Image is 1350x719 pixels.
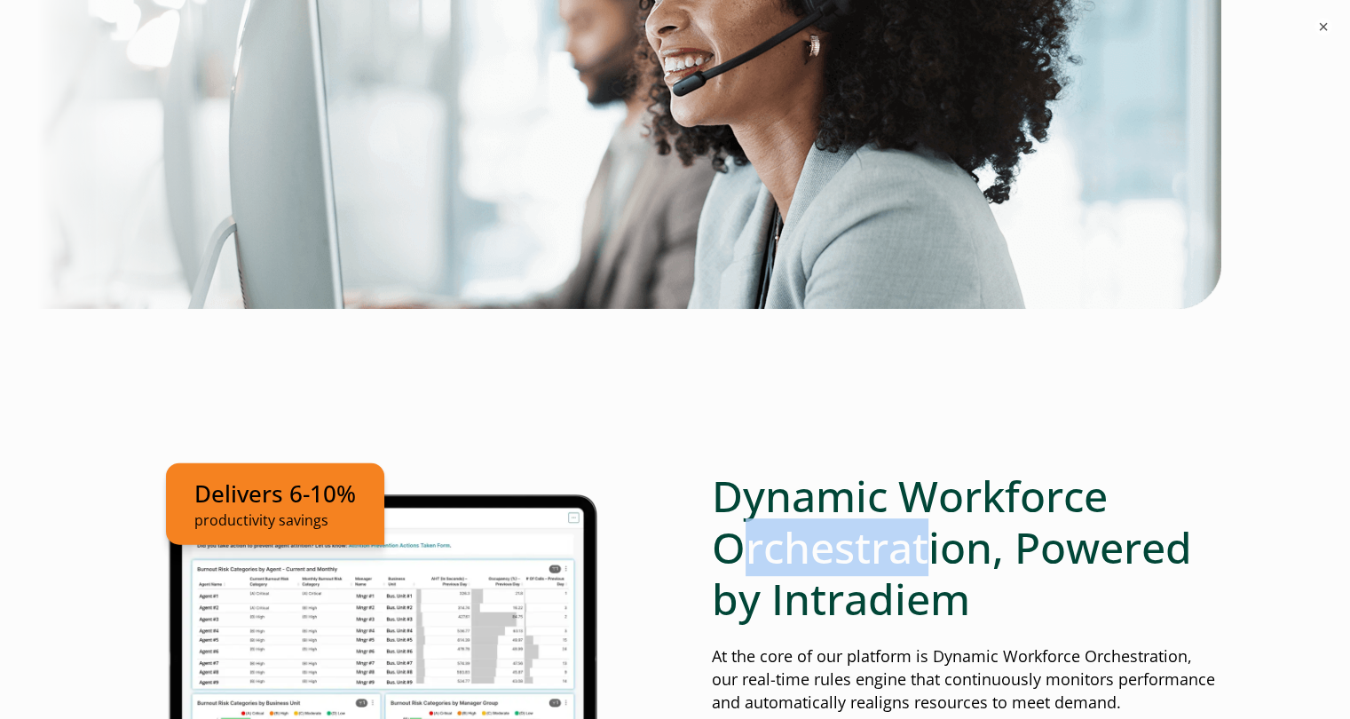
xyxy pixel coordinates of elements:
p: At the core of our platform is Dynamic Workforce Orchestration, our real-time rules engine that c... [712,645,1221,715]
button: × [1314,18,1332,36]
h2: Dynamic Workforce Orchestration, Powered by Intradiem [712,470,1221,624]
p: productivity savings [194,510,356,531]
p: Delivers 6-10% [194,477,356,510]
